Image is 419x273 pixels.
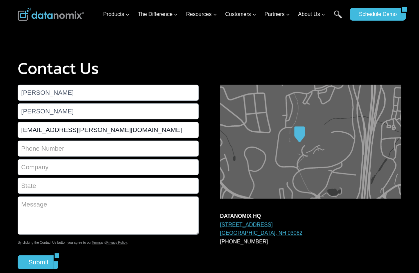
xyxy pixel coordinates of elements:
span: Customers [225,10,256,19]
input: State [18,178,199,194]
a: Terms [92,241,101,244]
a: Privacy Policy [106,241,127,244]
p: [PHONE_NUMBER] [220,212,401,246]
a: Search [334,10,342,25]
span: Products [103,10,130,19]
span: The Difference [138,10,178,19]
input: Phone Number [18,141,199,157]
form: Contact form [18,85,199,269]
img: Datanomix [18,8,84,21]
input: First Name [18,85,199,101]
input: Submit [18,255,54,269]
strong: DATANOMIX HQ [220,213,261,219]
a: [STREET_ADDRESS][GEOGRAPHIC_DATA], NH 03062 [220,222,302,236]
h1: Contact Us [18,60,401,76]
input: Last Name [18,103,199,119]
nav: Primary Navigation [101,4,347,25]
input: Work e-mail [18,122,199,138]
input: Company [18,159,199,175]
span: About Us [298,10,326,19]
a: Schedule Demo [350,8,401,21]
p: By clicking the Contact Us button you agree to our and . [18,240,199,245]
span: Resources [186,10,217,19]
span: Partners [264,10,290,19]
